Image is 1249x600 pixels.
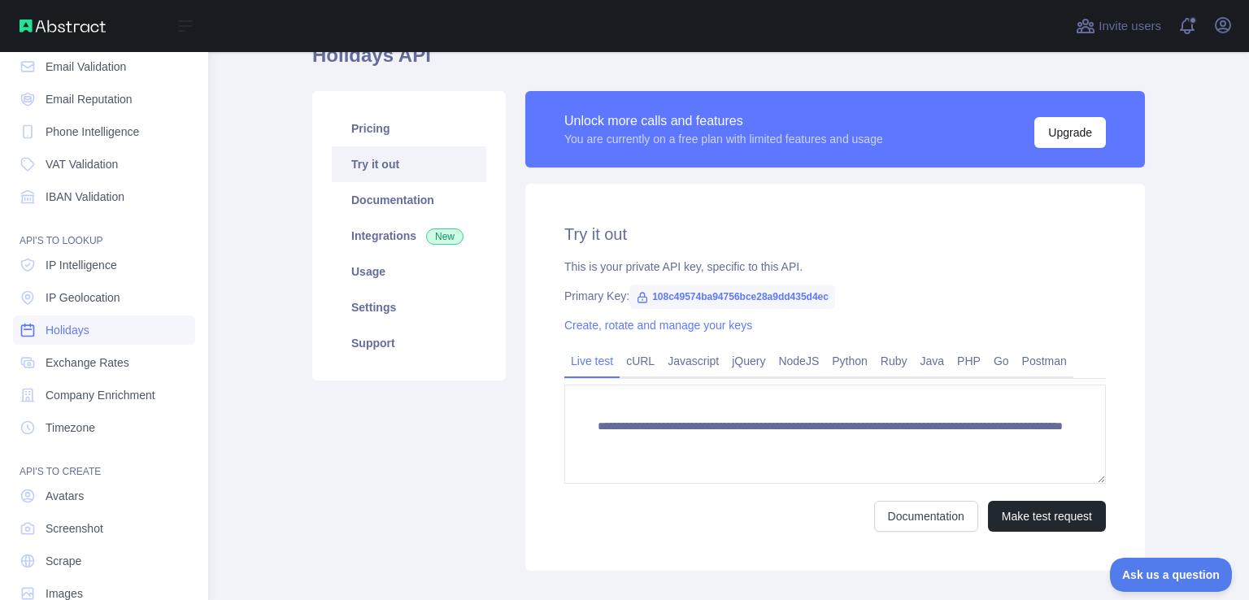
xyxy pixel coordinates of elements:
[46,387,155,403] span: Company Enrichment
[426,228,463,245] span: New
[725,348,772,374] a: jQuery
[13,514,195,543] a: Screenshot
[1034,117,1106,148] button: Upgrade
[13,315,195,345] a: Holidays
[46,553,81,569] span: Scrape
[332,111,486,146] a: Pricing
[13,182,195,211] a: IBAN Validation
[1099,17,1161,36] span: Invite users
[564,131,883,147] div: You are currently on a free plan with limited features and usage
[629,285,835,309] span: 108c49574ba94756bce28a9dd435d4ec
[13,446,195,478] div: API'S TO CREATE
[46,124,139,140] span: Phone Intelligence
[46,189,124,205] span: IBAN Validation
[564,348,620,374] a: Live test
[772,348,825,374] a: NodeJS
[874,348,914,374] a: Ruby
[13,348,195,377] a: Exchange Rates
[825,348,874,374] a: Python
[46,520,103,537] span: Screenshot
[914,348,951,374] a: Java
[332,254,486,289] a: Usage
[1016,348,1073,374] a: Postman
[564,288,1106,304] div: Primary Key:
[13,150,195,179] a: VAT Validation
[13,546,195,576] a: Scrape
[46,257,117,273] span: IP Intelligence
[987,348,1016,374] a: Go
[46,156,118,172] span: VAT Validation
[564,223,1106,246] h2: Try it out
[564,319,752,332] a: Create, rotate and manage your keys
[13,250,195,280] a: IP Intelligence
[13,117,195,146] a: Phone Intelligence
[46,488,84,504] span: Avatars
[13,481,195,511] a: Avatars
[46,91,133,107] span: Email Reputation
[312,42,1145,81] h1: Holidays API
[46,354,129,371] span: Exchange Rates
[951,348,987,374] a: PHP
[46,289,120,306] span: IP Geolocation
[46,322,89,338] span: Holidays
[1110,558,1233,592] iframe: Toggle Customer Support
[13,52,195,81] a: Email Validation
[332,146,486,182] a: Try it out
[332,325,486,361] a: Support
[332,289,486,325] a: Settings
[13,283,195,312] a: IP Geolocation
[13,215,195,247] div: API'S TO LOOKUP
[564,259,1106,275] div: This is your private API key, specific to this API.
[332,182,486,218] a: Documentation
[20,20,106,33] img: Abstract API
[564,111,883,131] div: Unlock more calls and features
[13,85,195,114] a: Email Reputation
[46,420,95,436] span: Timezone
[332,218,486,254] a: Integrations New
[874,501,978,532] a: Documentation
[1073,13,1164,39] button: Invite users
[46,59,126,75] span: Email Validation
[13,413,195,442] a: Timezone
[988,501,1106,532] button: Make test request
[620,348,661,374] a: cURL
[13,380,195,410] a: Company Enrichment
[661,348,725,374] a: Javascript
